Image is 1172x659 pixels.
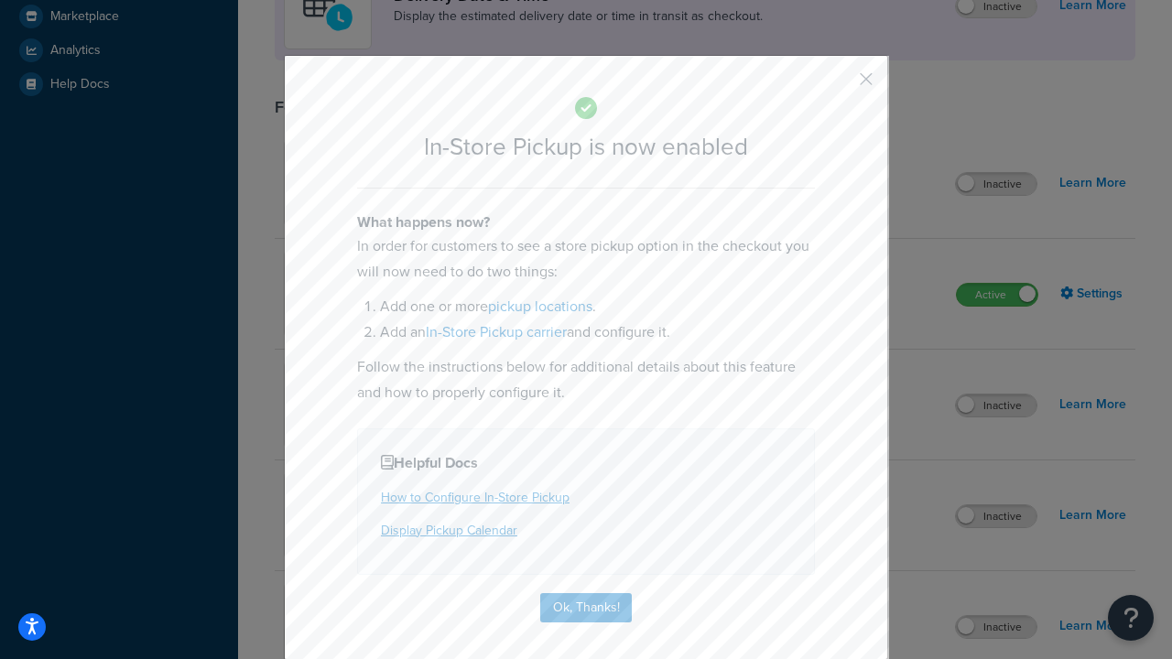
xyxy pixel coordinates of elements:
[381,488,570,507] a: How to Configure In-Store Pickup
[357,354,815,405] p: Follow the instructions below for additional details about this feature and how to properly confi...
[488,296,592,317] a: pickup locations
[380,319,815,345] li: Add an and configure it.
[380,294,815,319] li: Add one or more .
[357,211,815,233] h4: What happens now?
[357,134,815,160] h2: In-Store Pickup is now enabled
[381,521,517,540] a: Display Pickup Calendar
[381,452,791,474] h4: Helpful Docs
[426,321,567,342] a: In-Store Pickup carrier
[357,233,815,285] p: In order for customers to see a store pickup option in the checkout you will now need to do two t...
[540,593,632,622] button: Ok, Thanks!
